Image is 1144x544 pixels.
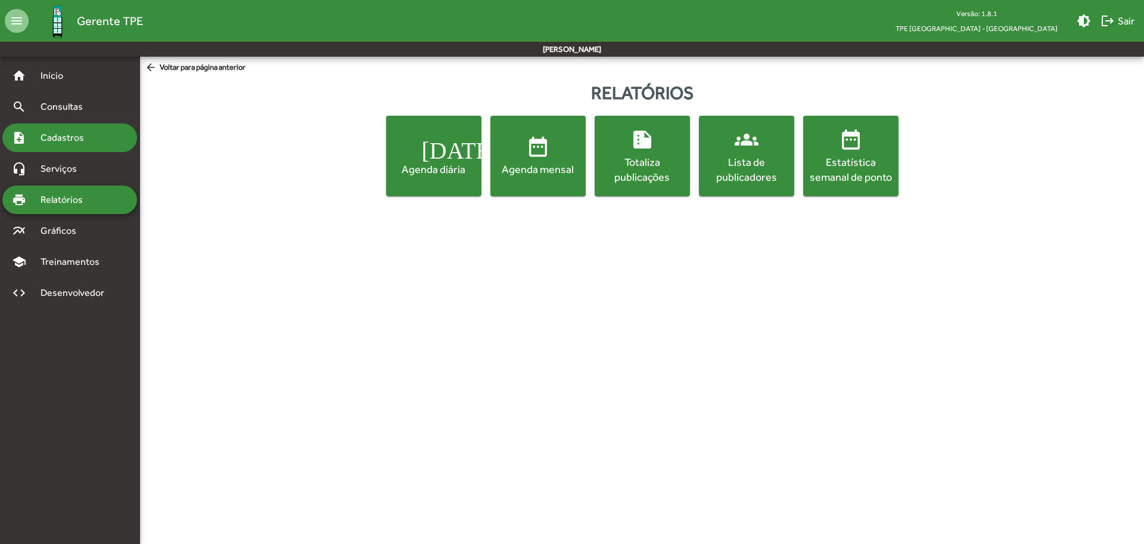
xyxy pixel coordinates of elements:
[12,162,26,176] mat-icon: headset_mic
[839,128,863,152] mat-icon: date_range
[145,61,160,75] mat-icon: arrow_back
[630,128,654,152] mat-icon: summarize
[33,162,93,176] span: Serviços
[12,193,26,207] mat-icon: print
[12,69,26,83] mat-icon: home
[803,116,899,196] button: Estatística semanal de ponto
[886,21,1067,36] span: TPE [GEOGRAPHIC_DATA] - [GEOGRAPHIC_DATA]
[1101,14,1115,28] mat-icon: logout
[735,128,758,152] mat-icon: groups
[597,154,688,184] div: Totaliza publicações
[33,193,98,207] span: Relatórios
[29,2,143,41] a: Gerente TPE
[388,162,479,177] div: Agenda diária
[595,116,690,196] button: Totaliza publicações
[886,6,1067,21] div: Versão: 1.8.1
[699,116,794,196] button: Lista de publicadores
[1101,10,1134,32] span: Sair
[145,61,245,75] span: Voltar para página anterior
[33,131,100,145] span: Cadastros
[12,131,26,145] mat-icon: note_add
[140,79,1144,106] div: Relatórios
[33,100,98,114] span: Consultas
[701,154,792,184] div: Lista de publicadores
[5,9,29,33] mat-icon: menu
[1096,10,1139,32] button: Sair
[77,11,143,30] span: Gerente TPE
[386,116,481,196] button: Agenda diária
[38,2,77,41] img: Logo
[1077,14,1091,28] mat-icon: brightness_medium
[422,135,446,159] mat-icon: [DATE]
[33,69,80,83] span: Início
[806,154,896,184] div: Estatística semanal de ponto
[493,162,583,177] div: Agenda mensal
[12,100,26,114] mat-icon: search
[526,135,550,159] mat-icon: date_range
[490,116,586,196] button: Agenda mensal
